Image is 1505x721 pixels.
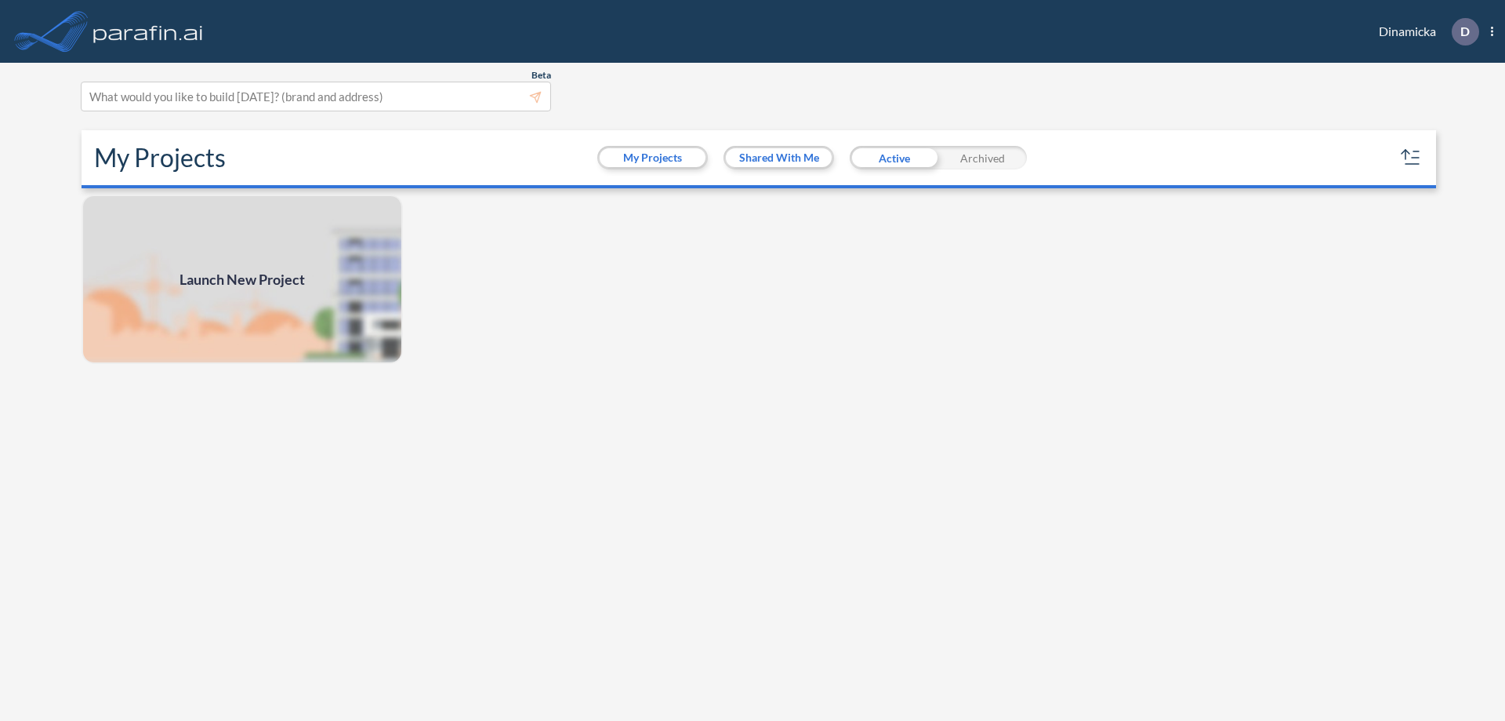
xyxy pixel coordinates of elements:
[90,16,206,47] img: logo
[180,269,305,290] span: Launch New Project
[531,69,551,82] span: Beta
[82,195,403,364] img: add
[1355,18,1493,46] div: Dinamicka
[1460,24,1470,38] p: D
[1398,145,1423,170] button: sort
[82,195,403,364] a: Launch New Project
[94,143,226,173] h2: My Projects
[726,148,832,167] button: Shared With Me
[600,148,705,167] button: My Projects
[938,146,1027,169] div: Archived
[850,146,938,169] div: Active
